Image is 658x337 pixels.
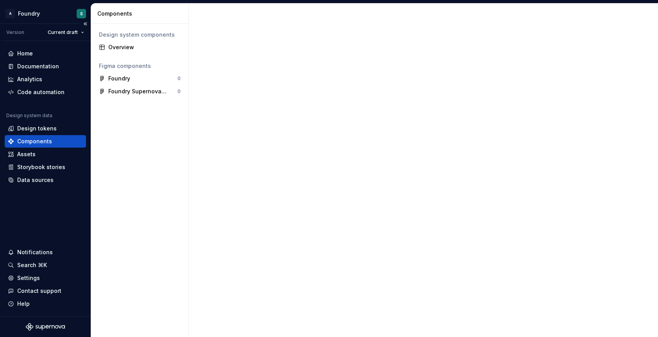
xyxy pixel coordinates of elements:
[5,60,86,73] a: Documentation
[5,135,86,148] a: Components
[5,298,86,310] button: Help
[96,85,184,98] a: Foundry Supernova Assets0
[5,161,86,173] a: Storybook stories
[5,47,86,60] a: Home
[5,246,86,259] button: Notifications
[17,287,61,295] div: Contact support
[177,88,181,95] div: 0
[17,176,54,184] div: Data sources
[17,150,36,158] div: Assets
[5,174,86,186] a: Data sources
[80,18,91,29] button: Collapse sidebar
[96,41,184,53] a: Overview
[17,300,30,308] div: Help
[5,9,15,18] div: A
[5,86,86,98] a: Code automation
[44,27,88,38] button: Current draft
[26,323,65,331] svg: Supernova Logo
[5,73,86,86] a: Analytics
[17,88,65,96] div: Code automation
[97,10,185,18] div: Components
[5,259,86,271] button: Search ⌘K
[80,11,83,17] div: S
[2,5,89,22] button: AFoundryS
[99,31,181,39] div: Design system components
[5,285,86,297] button: Contact support
[18,10,40,18] div: Foundry
[17,163,65,171] div: Storybook stories
[17,75,42,83] div: Analytics
[5,272,86,284] a: Settings
[48,29,78,36] span: Current draft
[17,261,47,269] div: Search ⌘K
[5,148,86,160] a: Assets
[5,122,86,135] a: Design tokens
[108,87,167,95] div: Foundry Supernova Assets
[17,137,52,145] div: Components
[17,62,59,70] div: Documentation
[108,43,181,51] div: Overview
[96,72,184,85] a: Foundry0
[6,112,52,119] div: Design system data
[17,248,53,256] div: Notifications
[108,75,130,82] div: Foundry
[17,50,33,57] div: Home
[17,125,57,132] div: Design tokens
[17,274,40,282] div: Settings
[6,29,24,36] div: Version
[99,62,181,70] div: Figma components
[177,75,181,82] div: 0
